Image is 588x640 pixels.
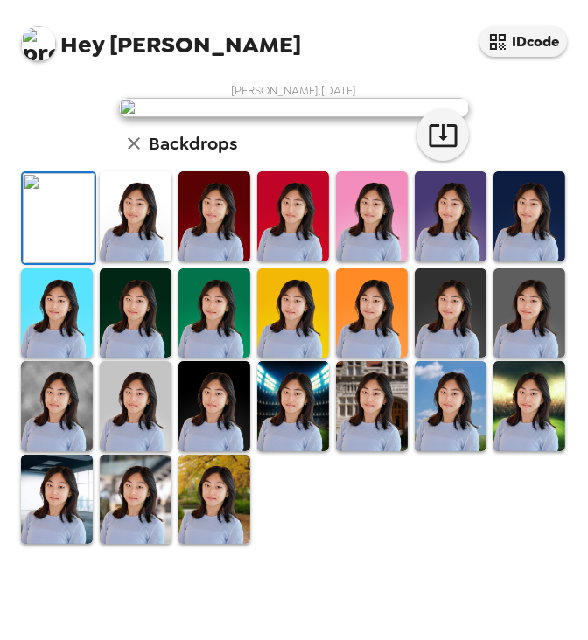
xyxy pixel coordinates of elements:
[149,129,237,157] h6: Backdrops
[21,26,56,61] img: profile pic
[119,98,469,117] img: user
[479,26,567,57] button: IDcode
[60,29,104,60] span: Hey
[23,173,94,263] img: Original
[232,83,357,98] span: [PERSON_NAME] , [DATE]
[21,17,301,57] span: [PERSON_NAME]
